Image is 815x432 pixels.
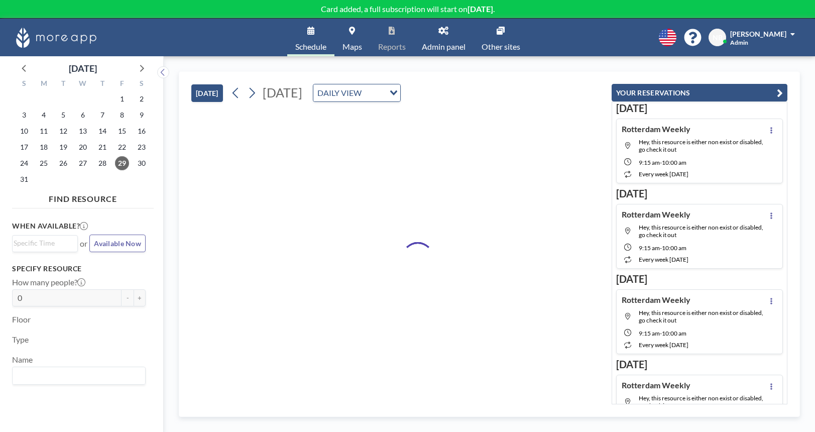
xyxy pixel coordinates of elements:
span: Thursday, August 21, 2025 [95,140,109,154]
span: Maps [342,43,362,51]
span: 10:00 AM [662,244,686,252]
h4: Rotterdam Weekly [622,124,690,134]
span: Wednesday, August 27, 2025 [76,156,90,170]
span: 9:15 AM [639,159,660,166]
button: + [134,289,146,306]
span: Wednesday, August 13, 2025 [76,124,90,138]
h3: Specify resource [12,264,146,273]
span: Admin panel [422,43,465,51]
span: Wednesday, August 6, 2025 [76,108,90,122]
input: Search for option [365,86,384,99]
span: Hey, this resource is either non exist or disabled, go check it out [639,224,763,239]
button: - [122,289,134,306]
div: Search for option [313,84,400,101]
button: Available Now [89,235,146,252]
h4: Rotterdam Weekly [622,295,690,305]
a: Admin panel [414,19,474,56]
span: Hey, this resource is either non exist or disabled, go check it out [639,309,763,324]
span: Other sites [482,43,520,51]
span: Available Now [94,239,141,248]
label: How many people? [12,277,85,287]
span: Hey, this resource is either non exist or disabled, go check it out [639,138,763,153]
div: T [92,78,112,91]
h4: Rotterdam Weekly [622,380,690,390]
span: Sunday, August 10, 2025 [17,124,31,138]
div: [DATE] [69,61,97,75]
b: [DATE] [468,4,493,14]
div: S [15,78,34,91]
div: F [112,78,132,91]
span: Friday, August 22, 2025 [115,140,129,154]
label: Floor [12,314,31,325]
h3: [DATE] [616,187,783,200]
span: NB [713,33,723,42]
span: Thursday, August 7, 2025 [95,108,109,122]
span: Sunday, August 17, 2025 [17,140,31,154]
span: every week [DATE] [639,170,688,178]
div: Search for option [13,367,145,384]
span: Reports [378,43,406,51]
span: Saturday, August 9, 2025 [135,108,149,122]
a: Schedule [287,19,334,56]
h4: Rotterdam Weekly [622,209,690,220]
span: Hey, this resource is either non exist or disabled, go check it out [639,394,763,409]
span: Tuesday, August 19, 2025 [56,140,70,154]
span: Schedule [295,43,326,51]
span: Saturday, August 30, 2025 [135,156,149,170]
div: Search for option [13,236,77,251]
span: Sunday, August 24, 2025 [17,156,31,170]
button: YOUR RESERVATIONS [612,84,787,101]
a: Reports [370,19,414,56]
span: Monday, August 18, 2025 [37,140,51,154]
a: Maps [334,19,370,56]
label: Type [12,335,29,345]
span: Saturday, August 2, 2025 [135,92,149,106]
span: Tuesday, August 5, 2025 [56,108,70,122]
span: 10:00 AM [662,159,686,166]
span: every week [DATE] [639,256,688,263]
a: Other sites [474,19,528,56]
span: - [660,159,662,166]
span: Friday, August 8, 2025 [115,108,129,122]
span: Monday, August 4, 2025 [37,108,51,122]
h3: [DATE] [616,102,783,115]
span: - [660,244,662,252]
span: 10:00 AM [662,330,686,337]
span: Saturday, August 16, 2025 [135,124,149,138]
span: Sunday, August 3, 2025 [17,108,31,122]
span: Friday, August 15, 2025 [115,124,129,138]
label: Name [12,355,33,365]
span: or [80,239,87,249]
span: [DATE] [263,85,302,100]
input: Search for option [14,369,140,382]
button: [DATE] [191,84,223,102]
span: Wednesday, August 20, 2025 [76,140,90,154]
div: W [73,78,93,91]
span: Saturday, August 23, 2025 [135,140,149,154]
span: Thursday, August 28, 2025 [95,156,109,170]
div: M [34,78,54,91]
h3: [DATE] [616,273,783,285]
input: Search for option [14,238,72,249]
h3: [DATE] [616,358,783,371]
span: Tuesday, August 12, 2025 [56,124,70,138]
span: Friday, August 29, 2025 [115,156,129,170]
span: Friday, August 1, 2025 [115,92,129,106]
h4: FIND RESOURCE [12,190,154,204]
span: Monday, August 25, 2025 [37,156,51,170]
span: every week [DATE] [639,341,688,349]
span: Sunday, August 31, 2025 [17,172,31,186]
span: Monday, August 11, 2025 [37,124,51,138]
span: 9:15 AM [639,330,660,337]
span: - [660,330,662,337]
div: S [132,78,151,91]
img: organization-logo [16,28,96,48]
span: Tuesday, August 26, 2025 [56,156,70,170]
span: DAILY VIEW [315,86,364,99]
span: Thursday, August 14, 2025 [95,124,109,138]
span: [PERSON_NAME] [730,30,786,38]
div: T [54,78,73,91]
span: 9:15 AM [639,244,660,252]
span: Admin [730,39,748,46]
